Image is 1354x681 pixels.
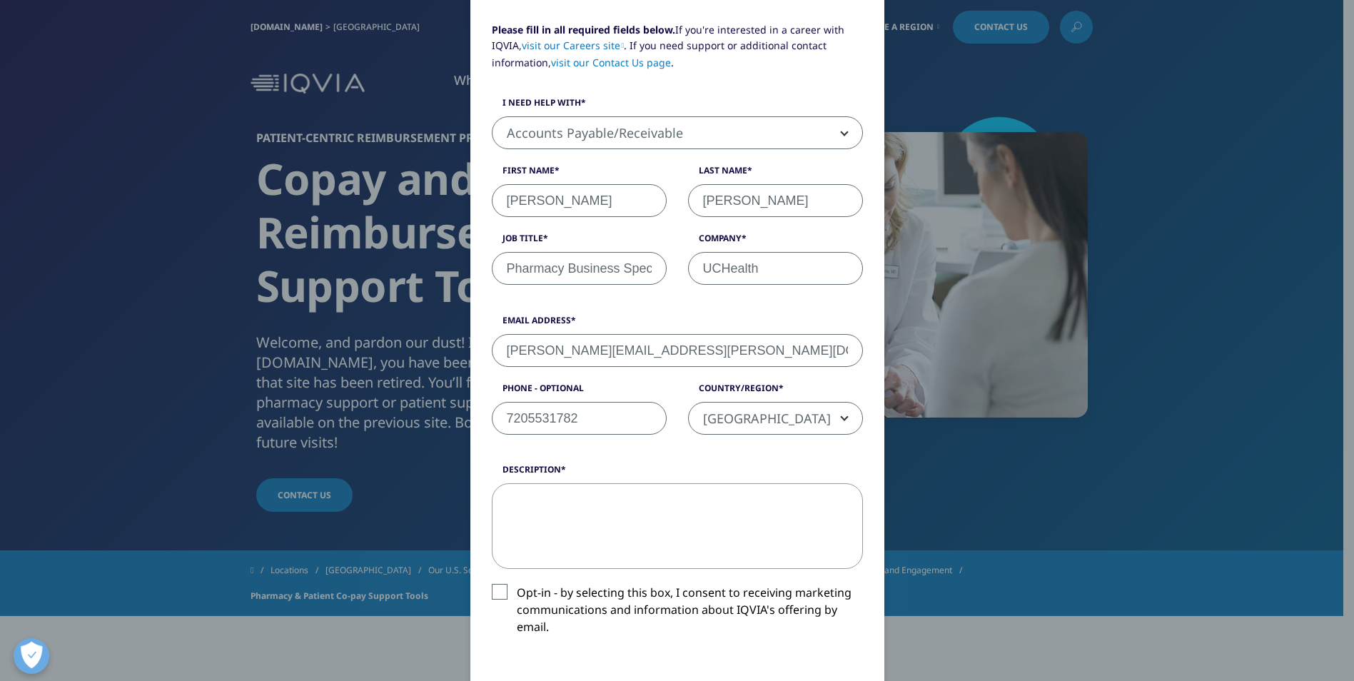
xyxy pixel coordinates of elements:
a: visit our Contact Us page [551,56,671,69]
label: Email Address [492,314,863,334]
button: Open Preferences [14,638,49,674]
span: Accounts Payable/Receivable [492,116,863,149]
label: Phone - Optional [492,382,667,402]
a: visit our Careers site [522,39,625,52]
label: Company [688,232,863,252]
label: Last Name [688,164,863,184]
label: I need help with [492,96,863,116]
label: First Name [492,164,667,184]
label: Opt-in - by selecting this box, I consent to receiving marketing communications and information a... [492,584,863,643]
strong: Please fill in all required fields below. [492,23,675,36]
p: If you're interested in a career with IQVIA, . If you need support or additional contact informat... [492,22,863,81]
span: Accounts Payable/Receivable [492,117,862,150]
label: Description [492,463,863,483]
label: Job Title [492,232,667,252]
span: United States [688,402,863,435]
span: United States [689,403,862,435]
label: Country/Region [688,382,863,402]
